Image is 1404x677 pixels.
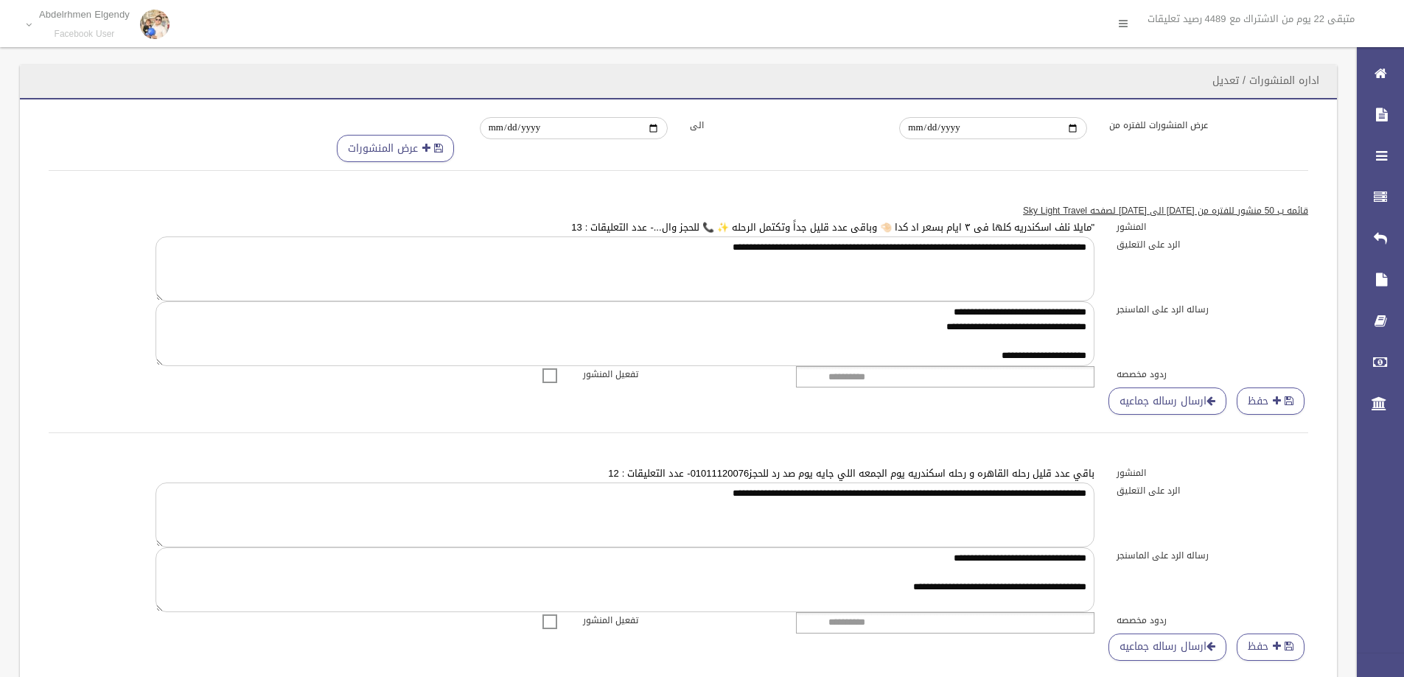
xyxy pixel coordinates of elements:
[572,612,786,628] label: تفعيل المنشور
[1106,301,1319,318] label: رساله الرد على الماسنجر
[39,29,130,40] small: Facebook User
[1195,66,1337,95] header: اداره المنشورات / تعديل
[1023,203,1308,219] u: قائمه ب 50 منشور للفتره من [DATE] الى [DATE] لصفحه Sky Light Travel
[1108,387,1226,415] a: ارسال رساله جماعيه
[572,366,786,382] label: تفعيل المنشور
[571,218,1094,236] a: "مايلا نلف اسكندريه كلها فى ٣ ايام بسعر اد كدا 🤏🏻 وباقى عدد قليل جداً وتكتمل الرحله ✨ 📞 للحجز وال...
[1108,634,1226,661] a: ارسال رساله جماعيه
[608,464,1094,483] a: باقي عدد قليل رحله القاهره و رحله اسكندريه يوم الجمعه اللي جايه يوم صد رد للحجز01011120076- عدد ا...
[1106,612,1319,628] label: ردود مخصصه
[1106,483,1319,499] label: الرد على التعليق
[1098,117,1308,133] label: عرض المنشورات للفتره من
[1106,547,1319,564] label: رساله الرد على الماسنجر
[1106,366,1319,382] label: ردود مخصصه
[679,117,889,133] label: الى
[1106,465,1319,481] label: المنشور
[1106,236,1319,253] label: الرد على التعليق
[337,135,454,162] button: عرض المنشورات
[1237,634,1305,661] button: حفظ
[1237,387,1305,415] button: حفظ
[39,9,130,20] p: Abdelrhmen Elgendy
[1106,219,1319,235] label: المنشور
